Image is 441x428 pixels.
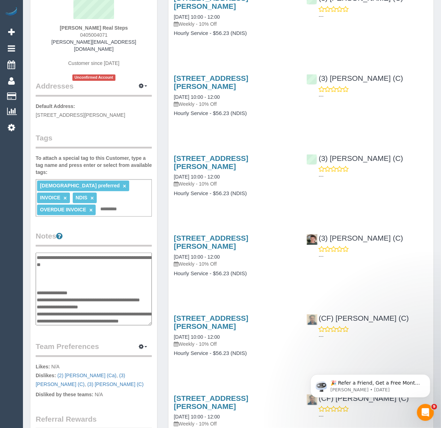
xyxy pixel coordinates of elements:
[417,404,434,421] iframe: Intercom live chat
[72,74,115,80] span: Unconfirmed Account
[40,207,86,212] span: OVERDUE INVOICE
[307,234,317,245] img: (3) Katie Eichorn (C)
[51,364,59,369] span: N/A
[174,20,296,28] p: Weekly - 10% Off
[319,412,428,420] p: ---
[174,14,220,20] a: [DATE] 10:00 - 12:00
[306,154,403,162] a: (3) [PERSON_NAME] (C)
[174,334,220,340] a: [DATE] 10:00 - 12:00
[174,340,296,348] p: Weekly - 10% Off
[36,363,50,370] label: Likes:
[64,195,67,201] a: ×
[174,180,296,187] p: Weekly - 10% Off
[174,94,220,100] a: [DATE] 10:00 - 12:00
[36,133,152,149] legend: Tags
[306,74,403,82] a: (3) [PERSON_NAME] (C)
[51,39,136,52] a: [PERSON_NAME][EMAIL_ADDRESS][DOMAIN_NAME]
[36,112,125,118] span: [STREET_ADDRESS][PERSON_NAME]
[174,271,296,277] h4: Hourly Service - $56.23 (NDIS)
[307,314,317,325] img: (CF) Lorraine Matahiki (C)
[174,260,296,267] p: Weekly - 10% Off
[87,381,143,387] a: (3) [PERSON_NAME] (C)
[90,195,94,201] a: ×
[89,207,93,213] a: ×
[174,174,220,180] a: [DATE] 10:00 - 12:00
[174,74,248,90] a: [STREET_ADDRESS][PERSON_NAME]
[319,253,428,260] p: ---
[306,234,403,242] a: (3) [PERSON_NAME] (C)
[174,394,248,410] a: [STREET_ADDRESS][PERSON_NAME]
[174,110,296,116] h4: Hourly Service - $56.23 (NDIS)
[36,341,152,357] legend: Team Preferences
[174,101,296,108] p: Weekly - 10% Off
[319,92,428,100] p: ---
[40,195,60,200] span: INVOICE
[174,314,248,330] a: [STREET_ADDRESS][PERSON_NAME]
[36,391,93,398] label: Disliked by these teams:
[95,392,103,397] span: N/A
[300,360,441,409] iframe: Intercom notifications message
[431,404,437,410] span: 9
[36,103,75,110] label: Default Address:
[306,314,409,322] a: (CF) [PERSON_NAME] (C)
[174,154,248,170] a: [STREET_ADDRESS][PERSON_NAME]
[319,173,428,180] p: ---
[123,183,126,189] a: ×
[174,254,220,260] a: [DATE] 10:00 - 12:00
[174,350,296,356] h4: Hourly Service - $56.23 (NDIS)
[36,231,152,247] legend: Notes
[57,373,116,378] a: (2) [PERSON_NAME] (Ca)
[174,234,248,250] a: [STREET_ADDRESS][PERSON_NAME]
[76,195,87,200] span: NDIS
[68,60,119,66] span: Customer since [DATE]
[57,373,118,378] span: ,
[40,183,120,188] span: [DEMOGRAPHIC_DATA] preferred
[4,7,18,17] img: Automaid Logo
[174,30,296,36] h4: Hourly Service - $56.23 (NDIS)
[174,420,296,427] p: Weekly - 10% Off
[319,333,428,340] p: ---
[174,191,296,197] h4: Hourly Service - $56.23 (NDIS)
[36,155,152,176] label: To attach a special tag to this Customer, type a tag name and press enter or select from availabl...
[36,372,56,379] label: Dislikes:
[174,414,220,420] a: [DATE] 10:00 - 12:00
[60,25,128,31] strong: [PERSON_NAME] Real Steps
[319,13,428,20] p: ---
[80,32,108,38] span: 0405004071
